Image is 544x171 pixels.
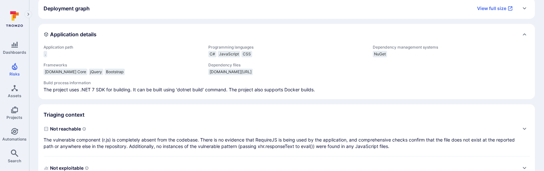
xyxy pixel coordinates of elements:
span: Application path [44,45,201,50]
span: C# [210,51,215,57]
div: Collapse [38,24,535,45]
div: Expand [44,124,530,150]
span: Not reachable [44,124,517,134]
span: Automations [2,137,27,142]
button: Expand navigation menu [24,10,32,18]
svg: Indicates if a vulnerability can be exploited by an attacker to gain unauthorized access, execute... [85,166,89,170]
span: [DOMAIN_NAME][URL] [210,69,252,74]
a: View full size [473,3,517,14]
span: NuGet [374,51,386,57]
span: Risks [9,72,20,76]
span: The project uses .NET 7 SDK for building. It can be built using 'dotnet build' command. The proje... [44,86,530,93]
span: Frameworks [44,63,201,67]
span: Assets [8,93,21,98]
h2: Application details [44,31,97,38]
span: . [45,51,46,57]
span: Bootstrap [106,69,123,74]
h2: Deployment graph [44,5,90,12]
span: CSS [243,51,251,57]
span: Search [8,158,21,163]
span: Dependency files [208,63,365,67]
span: jQuery [90,69,102,74]
span: JavaScript [219,51,239,57]
svg: Indicates if a vulnerability code, component, function or a library can actually be reached or in... [82,127,86,131]
span: [DOMAIN_NAME] Core [45,69,86,74]
span: Projects [6,115,22,120]
span: Dashboards [3,50,26,55]
i: Expand navigation menu [26,12,31,17]
p: The vulnerable component (r.js) is completely absent from the codebase. There is no evidence that... [44,137,517,150]
span: Build process information [44,80,530,85]
span: Programming languages [208,45,365,50]
span: Dependency management systems [373,45,530,50]
h2: Triaging context [44,111,84,118]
